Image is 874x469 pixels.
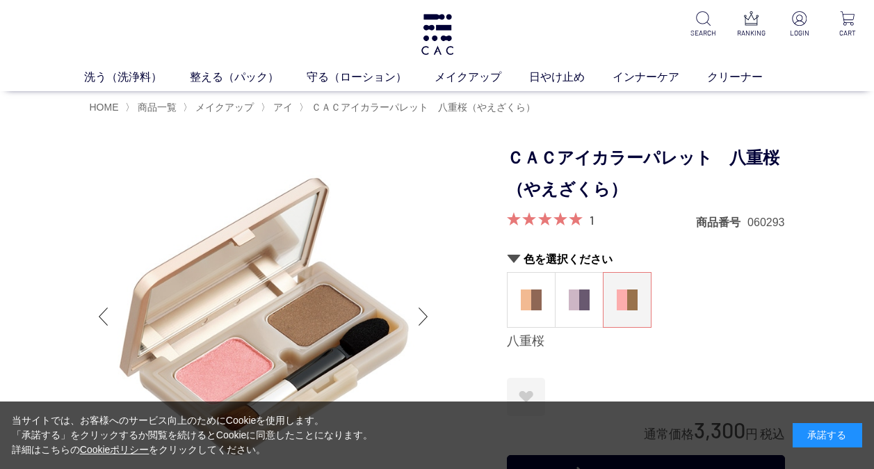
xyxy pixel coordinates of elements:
h1: ＣＡＣアイカラーパレット 八重桜（やえざくら） [507,143,785,205]
div: 当サイトでは、お客様へのサービス向上のためにCookieを使用します。 「承諾する」をクリックするか閲覧を続けるとCookieに同意したことになります。 詳細はこちらの をクリックしてください。 [12,413,373,457]
a: メイクアップ [435,69,529,86]
dt: 商品番号 [696,215,747,230]
a: Cookieポリシー [80,444,149,455]
a: ＣＡＣアイカラーパレット 八重桜（やえざくら） [309,102,535,113]
a: HOME [90,102,119,113]
div: 八重桜 [507,333,785,350]
span: メイクアップ [195,102,254,113]
a: アイ [270,102,293,113]
a: 1 [590,212,594,228]
p: SEARCH [688,28,719,38]
a: 守る（ローション） [307,69,435,86]
dd: 060293 [747,215,784,230]
img: 紫陽花 [569,289,590,310]
a: 日やけ止め [529,69,613,86]
dl: 八重桜 [603,272,652,328]
a: 整える（パック） [190,69,307,86]
li: 〉 [299,101,539,114]
p: LOGIN [784,28,815,38]
li: 〉 [125,101,180,114]
a: 柿渋 [508,273,555,327]
a: SEARCH [688,11,719,38]
div: Next slide [410,289,437,344]
h2: 色を選択ください [507,252,785,267]
dl: 紫陽花 [555,272,604,328]
dl: 柿渋 [507,272,556,328]
img: 八重桜 [617,289,638,310]
p: RANKING [736,28,767,38]
span: アイ [273,102,293,113]
div: Previous slide [90,289,118,344]
span: 商品一覧 [138,102,177,113]
li: 〉 [261,101,296,114]
a: 商品一覧 [135,102,177,113]
a: 洗う（洗浄料） [84,69,190,86]
a: LOGIN [784,11,815,38]
a: 紫陽花 [556,273,603,327]
li: 〉 [183,101,257,114]
a: インナーケア [613,69,707,86]
a: RANKING [736,11,767,38]
a: お気に入りに登録する [507,378,545,416]
span: ＣＡＣアイカラーパレット 八重桜（やえざくら） [311,102,535,113]
p: CART [832,28,863,38]
img: 柿渋 [521,289,542,310]
a: CART [832,11,863,38]
a: クリーナー [707,69,791,86]
a: メイクアップ [193,102,254,113]
img: logo [419,14,455,55]
div: 承諾する [793,423,862,447]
